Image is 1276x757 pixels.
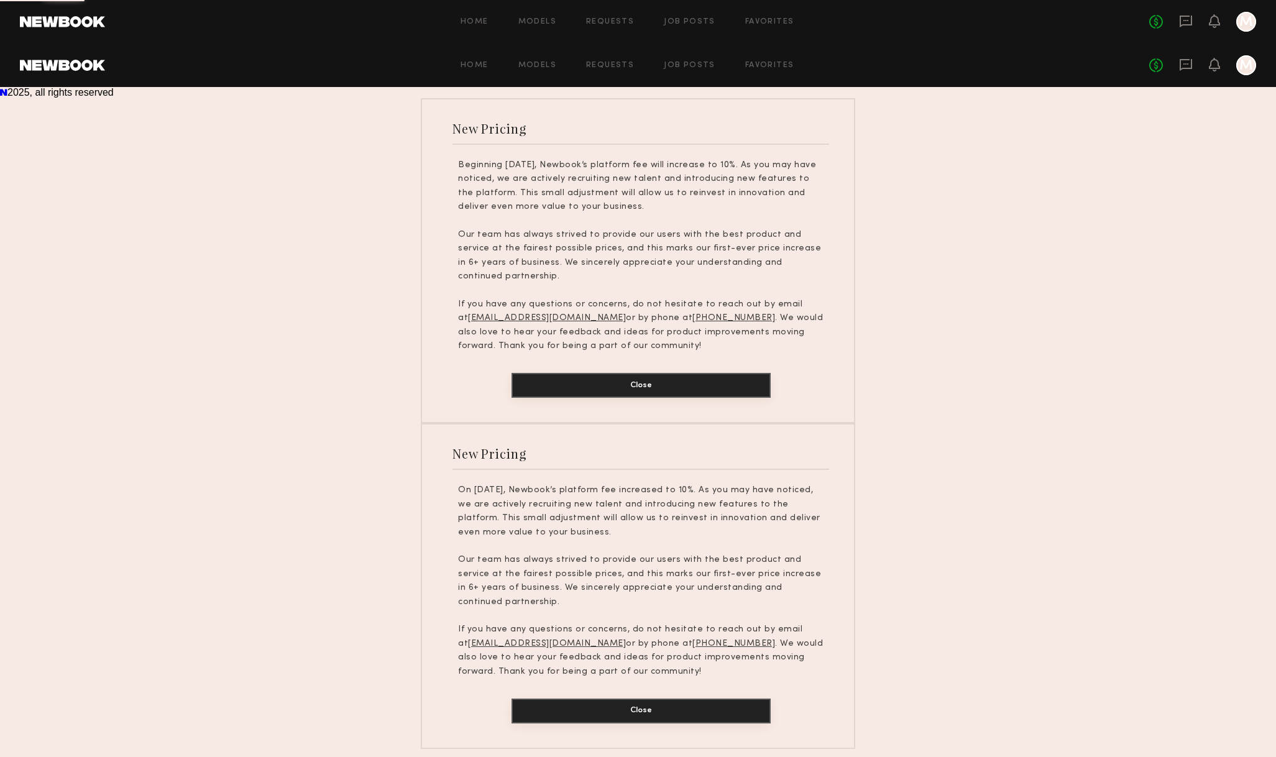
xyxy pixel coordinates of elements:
[518,62,556,70] a: Models
[461,18,489,26] a: Home
[745,18,794,26] a: Favorites
[452,120,526,137] div: New Pricing
[458,298,824,354] p: If you have any questions or concerns, do not hesitate to reach out by email at or by phone at . ...
[586,18,634,26] a: Requests
[461,62,489,70] a: Home
[518,18,556,26] a: Models
[452,445,526,462] div: New Pricing
[458,553,824,609] p: Our team has always strived to provide our users with the best product and service at the fairest...
[7,87,114,98] span: 2025, all rights reserved
[458,623,824,679] p: If you have any questions or concerns, do not hesitate to reach out by email at or by phone at . ...
[664,62,715,70] a: Job Posts
[1236,12,1256,32] a: M
[468,314,626,322] u: [EMAIL_ADDRESS][DOMAIN_NAME]
[692,640,775,648] u: [PHONE_NUMBER]
[458,228,824,284] p: Our team has always strived to provide our users with the best product and service at the fairest...
[586,62,634,70] a: Requests
[458,158,824,214] p: Beginning [DATE], Newbook’s platform fee will increase to 10%. As you may have noticed, we are ac...
[512,373,771,398] button: Close
[458,484,824,539] p: On [DATE], Newbook’s platform fee increased to 10%. As you may have noticed, we are actively recr...
[468,640,626,648] u: [EMAIL_ADDRESS][DOMAIN_NAME]
[664,18,715,26] a: Job Posts
[745,62,794,70] a: Favorites
[692,314,775,322] u: [PHONE_NUMBER]
[512,699,771,723] button: Close
[1236,55,1256,75] a: M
